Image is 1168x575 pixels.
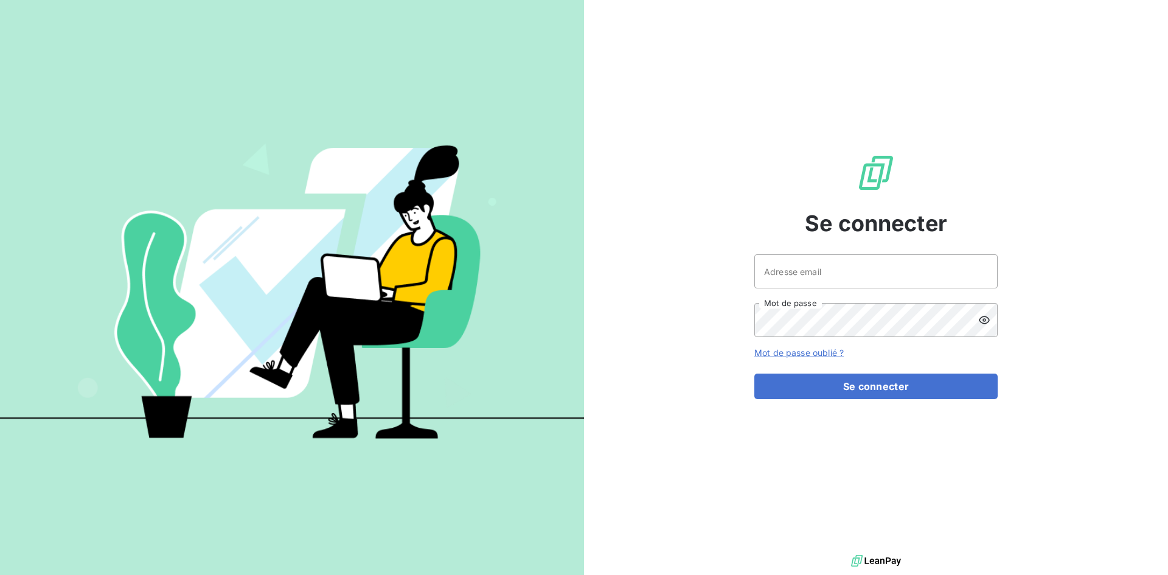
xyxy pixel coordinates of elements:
[857,153,895,192] img: Logo LeanPay
[851,552,901,570] img: logo
[754,374,998,399] button: Se connecter
[805,207,947,240] span: Se connecter
[754,347,844,358] a: Mot de passe oublié ?
[754,254,998,288] input: placeholder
